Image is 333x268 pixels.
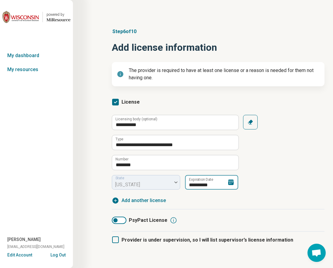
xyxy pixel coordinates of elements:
[122,237,293,243] span: Provider is under supervision, so I will list supervisor’s license information
[122,197,166,204] span: Add another license
[112,40,324,55] h1: Add license information
[129,217,167,224] span: PsyPact License
[115,117,157,121] label: Licensing body (optional)
[112,135,239,150] input: credential.licenses.0.name
[307,244,326,262] div: Open chat
[2,10,39,24] img: University of Wisconsin-Madison
[115,157,129,161] label: Number
[129,67,320,81] p: The provider is required to have at least one license or a reason is needed for them not having one.
[50,252,66,257] button: Log Out
[122,99,140,105] span: License
[112,28,324,35] p: Step 6 of 10
[115,137,123,141] label: Type
[46,12,70,17] div: powered by
[112,197,166,204] button: Add another license
[2,10,70,24] a: University of Wisconsin-Madisonpowered by
[7,236,41,243] span: [PERSON_NAME]
[7,244,64,249] span: [EMAIL_ADDRESS][DOMAIN_NAME]
[7,252,32,258] button: Edit Account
